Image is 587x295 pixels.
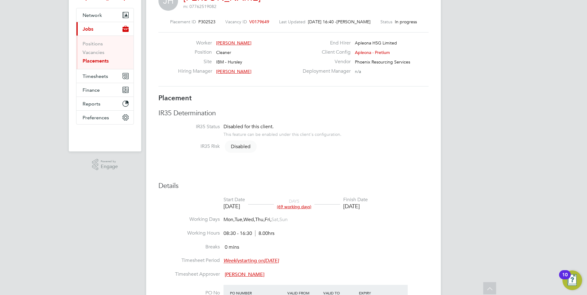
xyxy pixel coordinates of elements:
[277,204,311,209] span: (69 working days)
[224,130,341,137] div: This feature can be enabled under this client's configuration.
[158,143,220,150] label: IR35 Risk
[158,109,429,118] h3: IR35 Determination
[158,94,192,102] b: Placement
[158,182,429,190] h3: Details
[158,216,220,223] label: Working Days
[299,49,351,56] label: Client Config
[308,19,336,25] span: [DATE] 16:40 -
[170,19,196,25] label: Placement ID
[562,270,582,290] button: Open Resource Center, 10 new notifications
[562,275,568,283] div: 10
[224,197,245,203] div: Start Date
[216,69,251,74] span: [PERSON_NAME]
[225,19,247,25] label: Vacancy ID
[224,124,274,130] span: Disabled for this client.
[216,59,242,65] span: IBM - Hursley
[395,19,417,25] span: In progress
[224,258,279,264] span: starting on
[83,58,109,64] a: Placements
[355,59,410,65] span: Phoenix Resourcing Services
[101,164,118,169] span: Engage
[178,68,212,75] label: Hiring Manager
[76,97,134,110] button: Reports
[225,140,257,153] span: Disabled
[158,244,220,250] label: Breaks
[279,19,305,25] label: Last Updated
[76,83,134,97] button: Finance
[355,40,397,46] span: Apleona HSG Limited
[101,159,118,164] span: Powered by
[264,258,279,264] em: [DATE]
[158,230,220,236] label: Working Hours
[183,4,216,9] span: m: 07762519082
[76,131,134,140] a: Go to home page
[225,271,264,278] span: [PERSON_NAME]
[225,244,239,250] span: 0 mins
[243,216,255,223] span: Wed,
[83,101,100,107] span: Reports
[299,40,351,46] label: End Hirer
[76,69,134,83] button: Timesheets
[299,59,351,65] label: Vendor
[83,12,102,18] span: Network
[92,159,118,170] a: Powered byEngage
[83,115,109,121] span: Preferences
[249,19,269,25] span: V0179649
[216,40,251,46] span: [PERSON_NAME]
[224,258,240,264] em: Weekly
[158,271,220,278] label: Timesheet Approver
[83,73,108,79] span: Timesheets
[158,257,220,264] label: Timesheet Period
[83,26,93,32] span: Jobs
[274,198,314,209] div: DAYS
[224,203,245,210] div: [DATE]
[198,19,216,25] span: P302523
[83,49,104,55] a: Vacancies
[336,19,371,25] span: [PERSON_NAME]
[255,216,265,223] span: Thu,
[235,216,243,223] span: Tue,
[343,197,368,203] div: Finish Date
[83,87,100,93] span: Finance
[76,36,134,69] div: Jobs
[255,230,274,236] span: 8.00hrs
[76,131,134,140] img: fastbook-logo-retina.png
[355,50,390,55] span: Apleona - Pretium
[271,216,279,223] span: Sat,
[224,216,235,223] span: Mon,
[178,59,212,65] label: Site
[265,216,271,223] span: Fri,
[178,49,212,56] label: Position
[299,68,351,75] label: Deployment Manager
[76,8,134,22] button: Network
[83,41,103,47] a: Positions
[178,40,212,46] label: Worker
[279,216,288,223] span: Sun
[355,69,361,74] span: n/a
[76,22,134,36] button: Jobs
[216,50,231,55] span: Cleaner
[76,111,134,124] button: Preferences
[158,124,220,130] label: IR35 Status
[343,203,368,210] div: [DATE]
[224,230,274,237] div: 08:30 - 16:30
[380,19,392,25] label: Status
